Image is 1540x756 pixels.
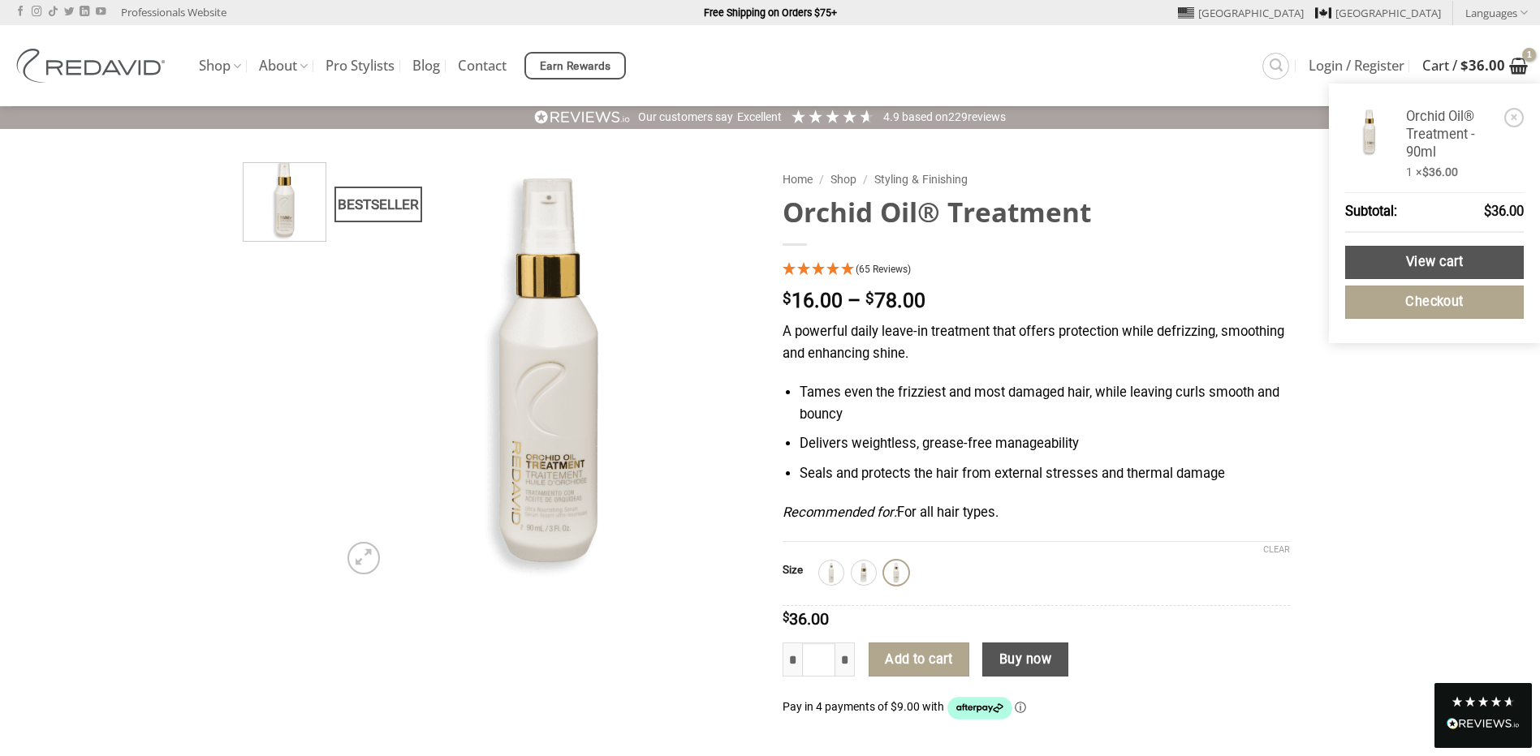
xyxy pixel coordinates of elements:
[821,562,842,583] img: 250ml
[783,642,802,677] input: Reduce quantity of Orchid Oil® Treatment
[1406,108,1499,161] a: Orchid Oil® Treatment - 90ml
[982,642,1068,677] button: Buy now
[865,289,925,312] bdi: 78.00
[783,289,843,312] bdi: 16.00
[853,562,874,583] img: 30ml
[1447,718,1520,729] img: REVIEWS.io
[783,170,1290,189] nav: Breadcrumb
[783,260,1290,281] div: 4.95 Stars - 65 Reviews
[1460,56,1505,75] bdi: 36.00
[80,6,89,18] a: Follow on LinkedIn
[15,6,25,18] a: Follow on Facebook
[835,642,855,677] input: Increase quantity of Orchid Oil® Treatment
[1422,59,1505,72] span: Cart /
[326,51,395,80] a: Pro Stylists
[800,463,1289,485] li: Seals and protects the hair from external stresses and thermal damage
[869,642,969,677] button: Add to cart
[800,433,1289,455] li: Delivers weightless, grease-free manageability
[199,50,241,82] a: Shop
[1434,683,1532,748] div: Read All Reviews
[1262,53,1289,79] a: Search
[1345,286,1524,319] a: Checkout
[863,173,868,186] span: /
[1484,204,1491,219] span: $
[1309,59,1404,72] span: Login / Register
[783,565,803,576] label: Size
[704,6,837,19] strong: Free Shipping on Orders $75+
[64,6,74,18] a: Follow on Twitter
[1504,108,1524,127] a: Remove Orchid Oil® Treatment - 90ml from cart
[783,173,813,186] a: Home
[1422,165,1429,178] span: $
[458,51,507,80] a: Contact
[524,52,626,79] a: Earn Rewards
[1345,201,1397,223] strong: Subtotal:
[1484,204,1524,219] bdi: 36.00
[865,291,874,307] span: $
[737,110,782,126] div: Excellent
[783,505,897,520] em: Recommended for:
[338,162,758,582] img: REDAVID Orchid Oil Treatment 1
[968,110,1006,123] span: reviews
[790,108,875,125] div: 4.91 Stars
[783,609,829,629] bdi: 36.00
[32,6,41,18] a: Follow on Instagram
[1345,246,1524,279] a: View cart
[948,110,968,123] span: 229
[874,173,968,186] a: Styling & Finishing
[830,173,856,186] a: Shop
[783,321,1290,364] p: A powerful daily leave-in treatment that offers protection while defrizzing, smoothing and enhanc...
[1406,165,1458,180] span: 1 ×
[412,51,440,80] a: Blog
[259,50,308,82] a: About
[12,49,175,83] img: REDAVID Salon Products | United States
[783,502,1290,524] p: For all hair types.
[48,6,58,18] a: Follow on TikTok
[783,291,792,307] span: $
[1465,1,1528,24] a: Languages
[347,542,380,574] a: Zoom
[1315,1,1441,25] a: [GEOGRAPHIC_DATA]
[1178,1,1304,25] a: [GEOGRAPHIC_DATA]
[244,159,326,241] img: REDAVID Orchid Oil Treatment 90ml
[856,264,911,275] span: (65 Reviews)
[783,700,947,713] span: Pay in 4 payments of $9.00 with
[886,562,907,583] img: 90ml
[802,642,836,677] input: Product quantity
[1460,56,1469,75] span: $
[783,612,789,624] span: $
[1422,48,1528,84] a: View cart
[819,173,824,186] span: /
[540,58,611,75] span: Earn Rewards
[1422,165,1458,178] bdi: 36.00
[848,289,861,312] span: –
[902,110,948,123] span: Based on
[1309,51,1404,80] a: Login / Register
[534,110,630,125] img: REVIEWS.io
[800,382,1289,425] li: Tames even the frizziest and most damaged hair, while leaving curls smooth and bouncy
[638,110,733,126] div: Our customers say
[96,6,106,18] a: Follow on YouTube
[1015,700,1026,713] a: Information - Opens a dialog
[1447,715,1520,736] div: Read All Reviews
[1263,544,1290,556] a: Clear options
[883,110,902,123] span: 4.9
[1451,695,1516,708] div: 4.8 Stars
[783,195,1290,230] h1: Orchid Oil® Treatment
